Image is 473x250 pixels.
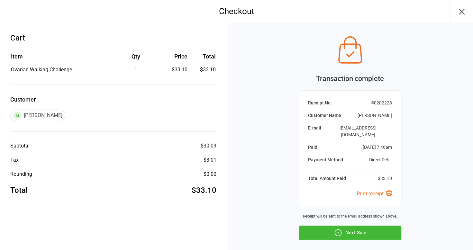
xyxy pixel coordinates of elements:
div: [PERSON_NAME] [10,110,65,121]
div: $3.01 [204,156,216,164]
div: Rounding [10,170,32,178]
div: Total [10,184,28,196]
span: Ovarian Walking Challenge [11,67,72,73]
td: $33.10 [190,66,216,74]
th: Item [11,52,111,65]
div: $33.10 [160,66,187,74]
div: $0.00 [204,170,216,178]
div: Tax [10,156,19,164]
div: Receipt will be sent to the email address shown above. [299,213,401,219]
div: # 0202228 [371,100,392,106]
div: Payment Method [308,156,343,163]
div: Customer Name [308,112,341,119]
button: Next Sale [299,226,401,240]
div: Price [160,52,187,61]
div: 1 [112,66,159,74]
div: Paid [308,144,317,151]
div: Cart [10,32,216,44]
div: [DATE] 7:46am [363,144,392,151]
div: $33.10 [378,175,392,182]
th: Qty [112,52,159,65]
div: Total Amount Paid [308,175,346,182]
div: E-mail [308,125,321,138]
label: Customer [10,95,216,104]
div: Subtotal [10,142,30,150]
div: [PERSON_NAME] [358,112,392,119]
div: $30.09 [201,142,216,150]
div: Transaction complete [299,73,401,84]
div: Direct Debit [369,156,392,163]
a: Print receipt [357,191,392,197]
div: $33.10 [192,184,216,196]
th: Total [190,52,216,65]
div: Receipt No. [308,100,332,106]
div: [EMAIL_ADDRESS][DOMAIN_NAME] [324,125,392,138]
